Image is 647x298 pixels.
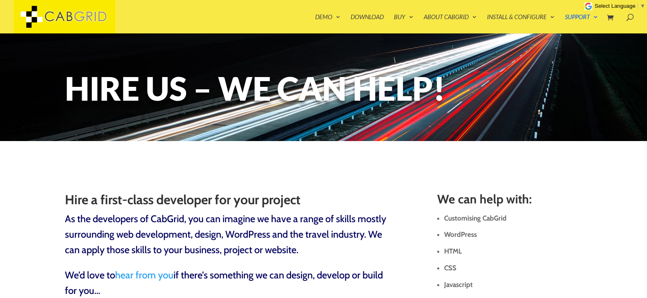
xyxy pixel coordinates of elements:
[65,72,583,108] h1: Hire Us – We can help!
[315,14,340,33] a: Demo
[487,14,555,33] a: Install & Configure
[640,3,645,9] span: ▼
[394,14,414,33] a: Buy
[444,226,582,243] li: WordPress
[424,14,477,33] a: About CabGrid
[115,269,173,281] a: hear from you
[351,14,384,33] a: Download
[13,11,116,20] a: CabGrid Taxi Plugin
[444,210,582,227] li: Customising CabGrid
[437,192,582,210] h3: We can help with:
[565,14,598,33] a: Support
[444,243,582,260] li: HTML
[595,3,645,9] a: Select Language​
[595,3,636,9] span: Select Language
[65,193,396,211] h3: Hire a first-class developer for your project
[444,276,582,293] li: Javascript
[65,211,396,267] p: As the developers of CabGrid, you can imagine we have a range of skills mostly surrounding web de...
[444,260,582,276] li: CSS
